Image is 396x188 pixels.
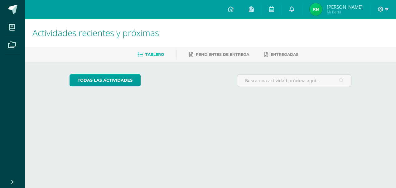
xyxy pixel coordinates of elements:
span: Pendientes de entrega [196,52,249,57]
img: 2c7c363a4858e7d0ca49c195bd05804a.png [310,3,322,16]
span: [PERSON_NAME] [327,4,363,10]
span: Mi Perfil [327,9,363,15]
span: Tablero [145,52,164,57]
input: Busca una actividad próxima aquí... [237,75,351,87]
span: Entregadas [271,52,298,57]
a: Tablero [138,50,164,60]
span: Actividades recientes y próximas [32,27,159,39]
a: Pendientes de entrega [189,50,249,60]
a: Entregadas [264,50,298,60]
a: todas las Actividades [70,74,141,86]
